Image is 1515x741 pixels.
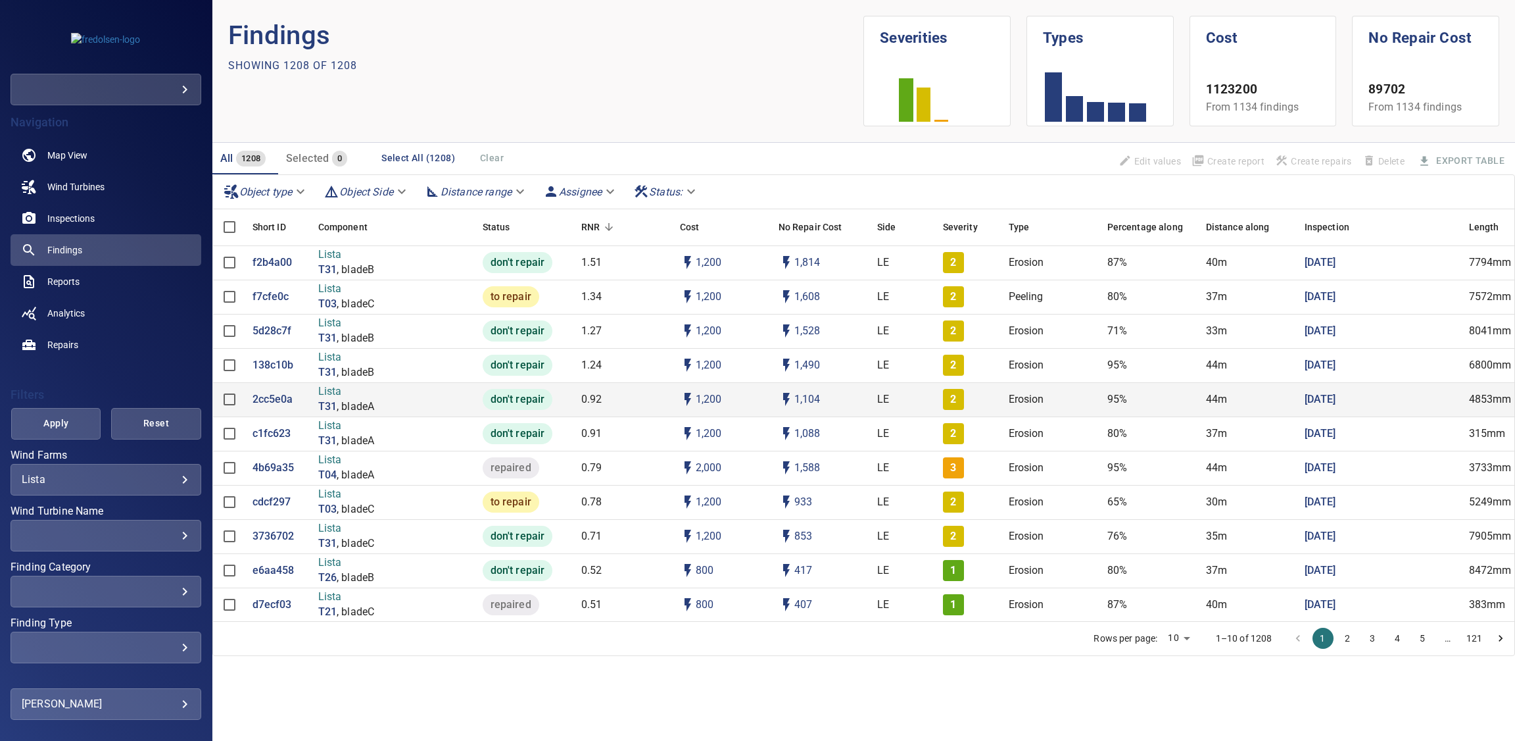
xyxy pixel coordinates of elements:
[318,209,368,245] div: Component
[252,598,292,613] a: d7ecf03
[680,597,696,613] svg: Auto cost
[1305,392,1336,407] p: [DATE]
[877,392,889,407] p: LE
[318,384,375,399] p: Lista
[1107,209,1183,245] div: Percentage along
[337,502,374,517] p: , bladeC
[318,331,337,346] p: T31
[1305,324,1336,339] p: [DATE]
[794,324,821,339] p: 1,528
[312,209,476,245] div: Component
[581,495,602,510] p: 0.78
[11,506,201,517] label: Wind Turbine Name
[877,426,889,442] p: LE
[337,434,374,449] p: , bladeA
[111,408,201,440] button: Reset
[11,450,201,461] label: Wind Farms
[318,419,375,434] p: Lista
[11,297,201,329] a: analytics noActive
[483,255,553,270] span: don't repair
[11,408,101,440] button: Apply
[483,209,510,245] div: Status
[1469,529,1512,544] p: 7905mm
[483,290,539,305] span: to repair
[246,209,312,245] div: Short ID
[581,529,602,544] p: 0.71
[649,186,683,198] em: Status :
[1009,324,1044,339] p: Erosion
[318,282,375,297] p: Lista
[581,426,602,442] p: 0.91
[1305,529,1336,544] a: [DATE]
[71,33,140,46] img: fredolsen-logo
[11,388,201,401] h4: Filters
[252,461,295,476] a: 4b69a35
[47,275,80,288] span: Reports
[779,209,842,245] div: Projected additional costs incurred by waiting 1 year to repair. This is a function of possible i...
[337,365,374,380] p: , bladeB
[318,468,337,483] a: T04
[318,180,414,203] div: Object Side
[581,358,602,373] p: 1.24
[252,290,289,305] a: f7cfe0c
[318,487,375,502] p: Lista
[779,426,794,442] svg: Auto impact
[1101,209,1199,245] div: Percentage along
[772,209,871,245] div: No Repair Cost
[1199,209,1298,245] div: Distance along
[1009,290,1044,305] p: Peeling
[680,357,696,373] svg: Auto cost
[1469,392,1512,407] p: 4853mm
[1305,255,1336,270] p: [DATE]
[47,212,95,225] span: Inspections
[318,536,337,551] p: T31
[252,426,291,442] p: c1fc623
[1305,598,1336,613] p: [DATE]
[337,536,374,551] p: , bladeC
[483,495,539,510] span: to repair
[252,529,295,544] p: 3736702
[936,209,1002,245] div: Severity
[680,426,696,442] svg: Auto cost
[680,563,696,578] svg: Auto cost
[877,358,889,373] p: LE
[47,180,105,193] span: Wind Turbines
[1305,461,1336,476] a: [DATE]
[794,426,821,442] p: 1,088
[581,563,602,578] p: 0.52
[1305,563,1336,578] a: [DATE]
[877,324,889,339] p: LE
[950,255,956,270] p: 2
[950,426,956,442] p: 2
[483,358,553,373] span: don't repair
[1305,290,1336,305] p: [DATE]
[252,324,292,339] a: 5d28c7f
[476,209,575,245] div: Status
[950,290,956,305] p: 2
[871,209,936,245] div: Side
[877,255,889,270] p: LE
[1305,358,1336,373] a: [DATE]
[1009,563,1044,578] p: Erosion
[376,146,460,170] button: Select All (1208)
[880,16,994,49] h1: Severities
[337,331,374,346] p: , bladeB
[318,434,337,449] p: T31
[1305,209,1350,245] div: Inspection
[318,297,337,312] p: T03
[673,209,772,245] div: Cost
[11,203,201,234] a: inspections noActive
[581,290,602,305] p: 1.34
[779,460,794,476] svg: Auto impact
[950,358,956,373] p: 2
[680,392,696,407] svg: Auto cost
[779,323,794,339] svg: Auto impact
[1305,426,1336,442] a: [DATE]
[1206,255,1227,270] p: 40m
[1305,495,1336,510] p: [DATE]
[318,502,337,517] a: T03
[220,152,233,165] span: All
